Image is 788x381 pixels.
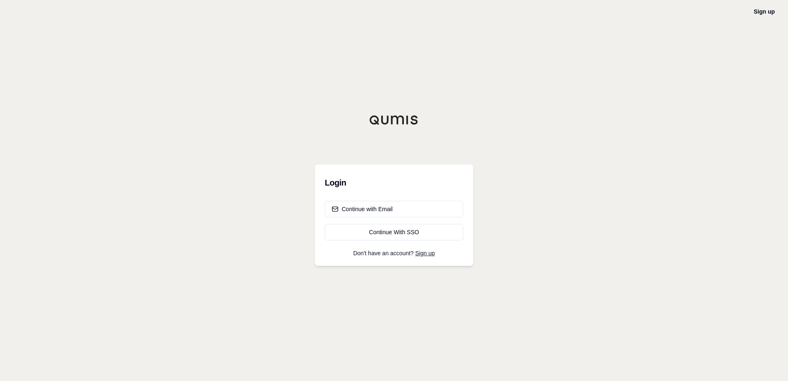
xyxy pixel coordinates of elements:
[325,224,463,240] a: Continue With SSO
[754,8,775,15] a: Sign up
[332,228,456,236] div: Continue With SSO
[332,205,393,213] div: Continue with Email
[369,115,419,125] img: Qumis
[415,250,435,256] a: Sign up
[325,250,463,256] p: Don't have an account?
[325,174,463,191] h3: Login
[325,201,463,217] button: Continue with Email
